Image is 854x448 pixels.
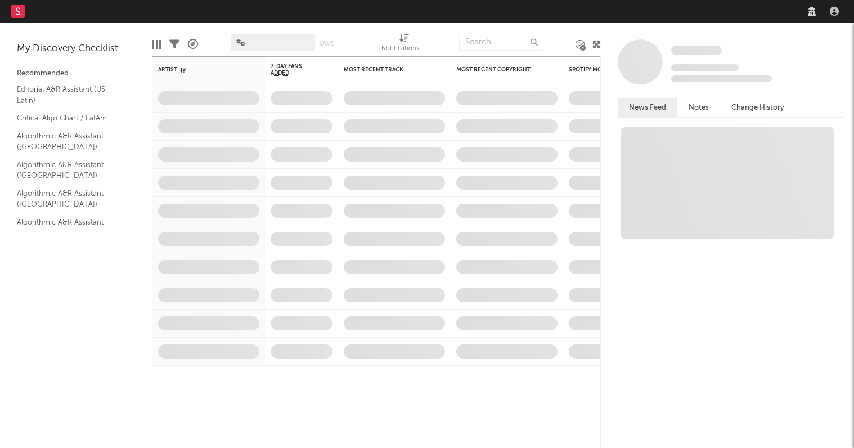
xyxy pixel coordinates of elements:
[671,75,772,82] span: 0 fans last week
[169,28,179,61] div: Filters
[17,83,124,106] a: Editorial A&R Assistant (US Latin)
[158,66,242,73] div: Artist
[17,187,124,210] a: Algorithmic A&R Assistant ([GEOGRAPHIC_DATA])
[456,66,541,73] div: Most Recent Copyright
[17,216,124,239] a: Algorithmic A&R Assistant ([GEOGRAPHIC_DATA])
[671,45,722,56] a: Some Artist
[344,66,428,73] div: Most Recent Track
[17,130,124,153] a: Algorithmic A&R Assistant ([GEOGRAPHIC_DATA])
[677,98,720,117] button: Notes
[618,98,677,117] button: News Feed
[17,67,135,80] div: Recommended
[188,28,198,61] div: A&R Pipeline
[152,28,161,61] div: Edit Columns
[319,41,334,47] button: Save
[381,42,426,56] div: Notifications (Artist)
[671,64,739,71] span: Tracking Since: [DATE]
[271,63,316,77] span: 7-Day Fans Added
[17,112,124,124] a: Critical Algo Chart / LatAm
[569,66,653,73] div: Spotify Monthly Listeners
[17,159,124,182] a: Algorithmic A&R Assistant ([GEOGRAPHIC_DATA])
[459,34,543,51] input: Search...
[720,98,795,117] button: Change History
[17,42,135,56] div: My Discovery Checklist
[381,28,426,61] div: Notifications (Artist)
[671,46,722,55] span: Some Artist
